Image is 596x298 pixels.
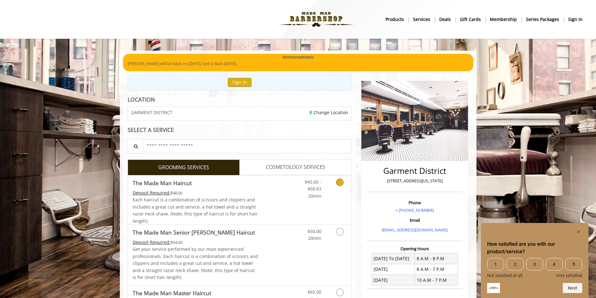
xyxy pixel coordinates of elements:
[415,253,458,264] td: 8 A.M - 8 P.M
[128,96,155,103] b: LOCATION
[413,16,430,23] b: Services
[305,179,321,192] span: $45.00 - $50.63
[487,258,582,278] div: How satisfied are you with our product/service? Select an option from 1 to 5, with 1 being Not sa...
[487,258,504,270] span: 1
[128,60,469,67] p: [PERSON_NAME] will be back on [DATE]. Sod is Back [DATE].
[415,264,458,275] td: 8 A.M - 7 P.M
[395,207,434,213] a: + [PHONE_NUMBER]
[563,283,582,293] button: Next question
[367,246,463,251] h3: Opening Hours
[133,179,192,187] b: The Made Man Haircut
[546,258,563,270] span: 4
[487,240,582,255] h2: How satisfied are you with our product/service? Select an option from 1 to 5, with 1 being Not sa...
[133,246,258,281] p: Get your service performed by our most experienced professionals. Each haircut is a combination o...
[266,163,325,171] span: COSMETOLOGY SERVICES
[415,275,458,285] td: 10 A.M - 7 P.M
[133,190,171,196] span: This service needs some Advance to be paid before we block your appointment
[385,16,404,23] b: products
[273,2,359,37] img: Made Man Barbershop logo
[435,15,456,24] a: DealsDeals
[127,139,144,153] button: Service Search
[133,189,258,196] div: $48.00
[283,54,313,60] b: Announcements
[372,264,415,275] td: [DATE]
[368,166,461,175] h2: Garment District
[381,15,409,24] a: Productsproducts
[368,218,461,222] h3: Email
[131,110,172,115] span: GARMENT DISTRICT
[372,275,415,285] td: [DATE]
[133,239,258,246] div: $54.00
[486,15,522,24] a: MembershipMembership
[456,15,486,24] a: Gift cardsgift cards
[133,228,255,237] b: The Made Man Senior [PERSON_NAME] Haircut
[368,178,461,184] p: [STREET_ADDRESS][US_STATE]
[409,15,435,24] a: ServicesServices
[133,289,211,297] b: The Made Man Master Haircut
[568,16,583,23] b: sign in
[133,239,171,245] span: This service needs some Advance to be paid before we block your appointment
[460,16,481,23] b: gift cards
[564,15,587,24] a: sign insign in
[575,228,582,235] button: Hide survey
[487,273,522,278] span: Not satisfied at all
[490,16,517,23] b: Membership
[368,200,461,205] h3: Phone
[522,15,564,24] a: Series packagesSeries packages
[309,109,348,115] a: Change Location
[526,16,559,23] b: Series packages
[556,273,582,278] span: Very satisfied
[128,127,352,133] div: SELECT A SERVICE
[308,235,321,241] span: 20min
[133,197,258,224] span: Each haircut is a combination of scissors and clippers and includes a great cut and service, a ho...
[565,258,582,270] span: 5
[382,227,448,233] a: [EMAIL_ADDRESS][DOMAIN_NAME]
[308,289,321,295] span: $65.00
[158,164,209,172] span: GROOMING SERVICES
[372,253,415,264] td: [DATE] To [DATE]
[439,16,451,23] b: Deals
[308,228,321,234] span: $50.00
[228,78,252,87] button: Sign In
[507,258,523,270] span: 2
[487,228,582,293] div: How satisfied are you with our product/service? Select an option from 1 to 5, with 1 being Not sa...
[308,193,321,199] span: 20min
[526,258,543,270] span: 3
